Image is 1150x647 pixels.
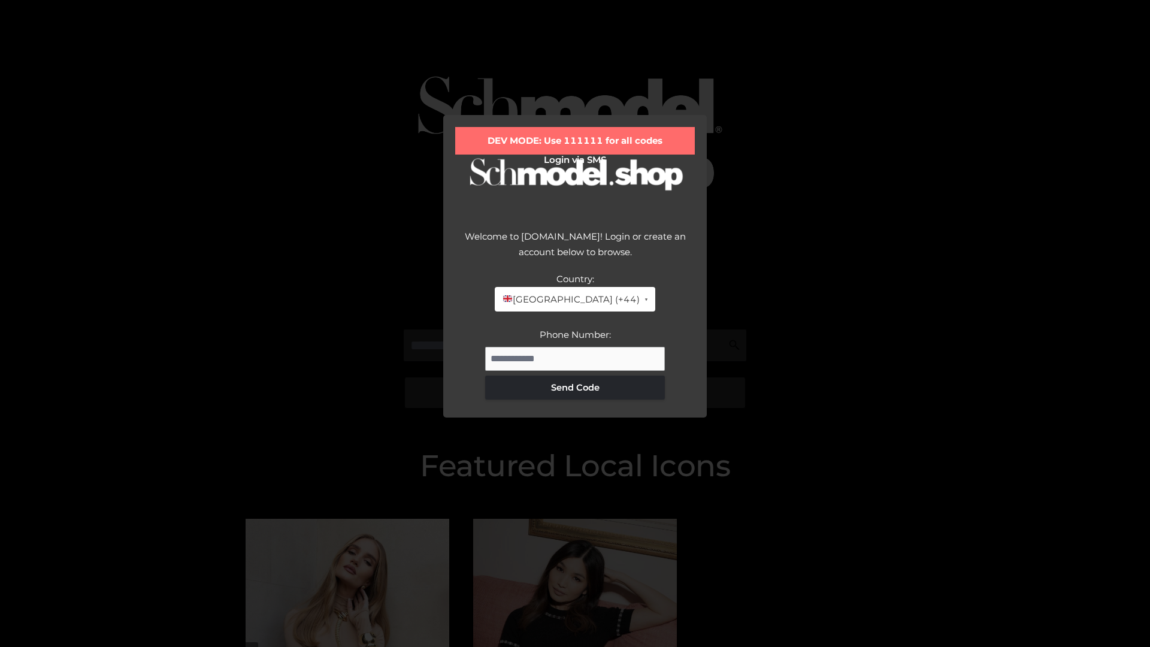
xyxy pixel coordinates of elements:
[455,229,695,271] div: Welcome to [DOMAIN_NAME]! Login or create an account below to browse.
[503,294,512,303] img: 🇬🇧
[540,329,611,340] label: Phone Number:
[502,292,639,307] span: [GEOGRAPHIC_DATA] (+44)
[455,155,695,165] h2: Login via SMS
[556,273,594,285] label: Country:
[485,376,665,400] button: Send Code
[455,127,695,155] div: DEV MODE: Use 111111 for all codes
